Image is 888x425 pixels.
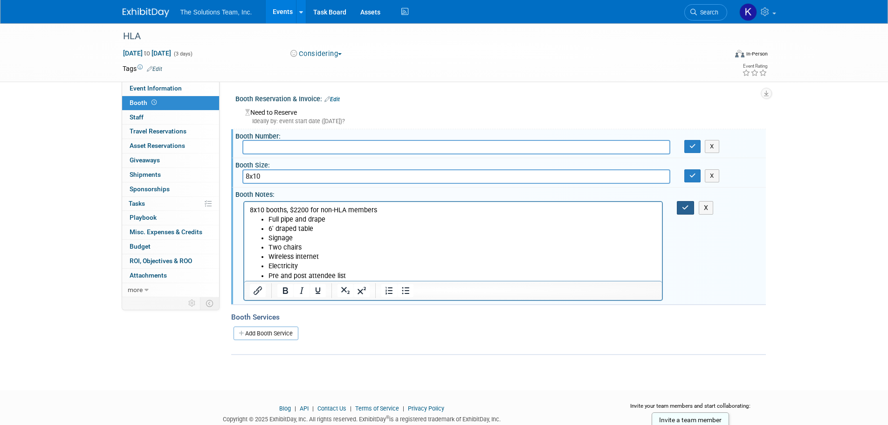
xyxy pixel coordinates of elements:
[122,240,219,254] a: Budget
[400,405,406,412] span: |
[122,153,219,167] a: Giveaways
[122,111,219,125] a: Staff
[355,405,399,412] a: Terms of Service
[354,284,370,297] button: Superscript
[180,8,252,16] span: The Solutions Team, Inc.
[130,228,202,236] span: Misc. Expenses & Credits
[348,405,354,412] span: |
[122,269,219,283] a: Attachments
[130,272,167,279] span: Attachments
[615,402,766,416] div: Invite your team members and start collaborating:
[235,129,766,141] div: Booth Number:
[130,156,160,164] span: Giveaways
[292,405,298,412] span: |
[123,8,169,17] img: ExhibitDay
[381,284,397,297] button: Numbered list
[408,405,444,412] a: Privacy Policy
[130,257,192,265] span: ROI, Objectives & ROO
[122,168,219,182] a: Shipments
[250,284,266,297] button: Insert/edit link
[294,284,310,297] button: Italic
[130,99,158,106] span: Booth
[324,96,340,103] a: Edit
[705,169,719,182] button: X
[122,225,219,239] a: Misc. Expenses & Credits
[277,284,293,297] button: Bold
[122,283,219,297] a: more
[184,297,200,309] td: Personalize Event Tab Strip
[231,312,766,322] div: Booth Services
[147,66,162,72] a: Edit
[244,202,662,281] iframe: Rich Text Area
[337,284,353,297] button: Subscript
[122,182,219,196] a: Sponsorships
[122,211,219,225] a: Playbook
[300,405,309,412] a: API
[130,142,185,149] span: Asset Reservations
[746,50,768,57] div: In-Person
[150,99,158,106] span: Booth not reserved yet
[129,200,145,207] span: Tasks
[130,243,151,250] span: Budget
[310,405,316,412] span: |
[742,64,767,69] div: Event Rating
[699,201,714,215] button: X
[735,50,744,57] img: Format-Inperson.png
[122,197,219,211] a: Tasks
[122,139,219,153] a: Asset Reservations
[672,49,768,63] div: Event Format
[279,405,291,412] a: Blog
[122,96,219,110] a: Booth
[317,405,346,412] a: Contact Us
[242,105,759,125] div: Need to Reserve
[123,64,162,73] td: Tags
[398,284,413,297] button: Bullet list
[739,3,757,21] img: Kaelon Harris
[235,188,766,199] div: Booth Notes:
[130,127,186,135] span: Travel Reservations
[130,171,161,178] span: Shipments
[235,158,766,170] div: Booth Size:
[310,284,326,297] button: Underline
[697,9,718,16] span: Search
[130,84,182,92] span: Event Information
[130,113,144,121] span: Staff
[234,327,298,340] a: Add Booth Service
[235,92,766,104] div: Booth Reservation & Invoice:
[120,28,713,45] div: HLA
[123,49,172,57] span: [DATE] [DATE]
[245,117,759,125] div: Ideally by: event start date ([DATE])?
[122,82,219,96] a: Event Information
[287,49,345,59] button: Considering
[130,185,170,193] span: Sponsorships
[386,415,389,420] sup: ®
[122,254,219,268] a: ROI, Objectives & ROO
[123,413,602,424] div: Copyright © 2025 ExhibitDay, Inc. All rights reserved. ExhibitDay is a registered trademark of Ex...
[200,297,219,309] td: Toggle Event Tabs
[122,125,219,139] a: Travel Reservations
[143,49,151,57] span: to
[130,214,157,221] span: Playbook
[705,140,719,153] button: X
[173,51,193,57] span: (3 days)
[684,4,727,21] a: Search
[128,286,143,293] span: more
